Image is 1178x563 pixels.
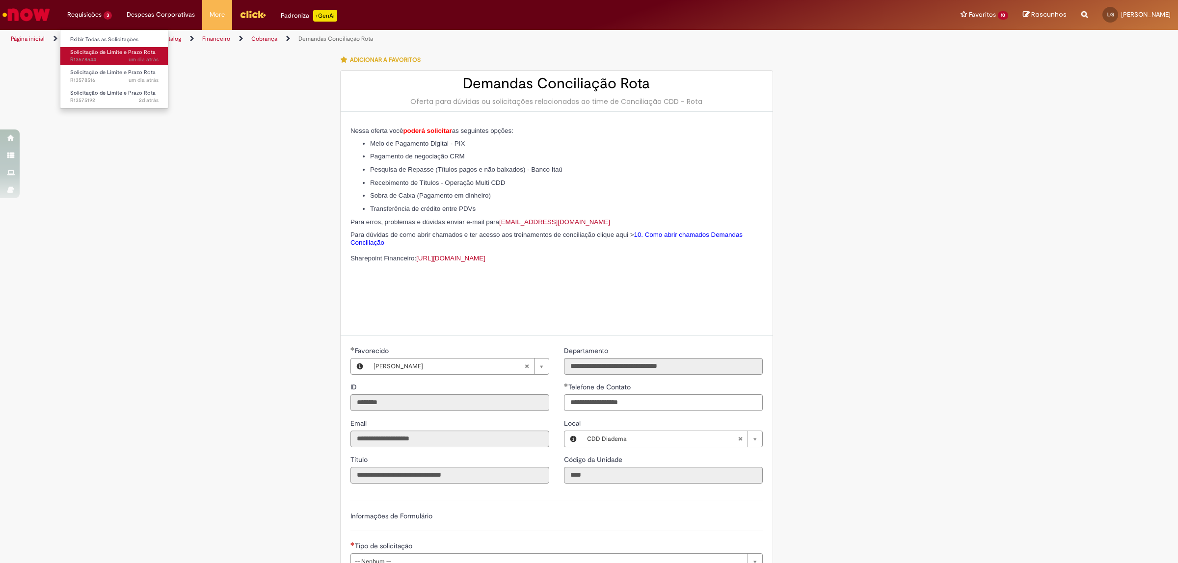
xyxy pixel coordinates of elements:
[60,67,168,85] a: Aberto R13578516 : Solicitação de Limite e Prazo Rota
[210,10,225,20] span: More
[568,383,633,391] span: Telefone de Contato
[350,382,359,392] label: Somente leitura - ID
[1031,10,1067,19] span: Rascunhos
[350,383,359,391] span: Somente leitura - ID
[281,10,337,22] div: Padroniza
[139,97,159,104] span: 2d atrás
[370,192,491,199] span: Sobra de Caixa (Pagamento em dinheiro)
[998,11,1008,20] span: 10
[340,50,426,70] button: Adicionar a Favoritos
[139,97,159,104] time: 29/09/2025 09:12:21
[7,30,778,48] ul: Trilhas de página
[60,47,168,65] a: Aberto R13578544 : Solicitação de Limite e Prazo Rota
[350,347,355,351] span: Obrigatório Preenchido
[582,431,762,447] a: CDD DiademaLimpar campo Local
[355,346,391,355] span: Necessários - Favorecido
[70,97,159,104] span: R13575192
[564,455,624,464] span: Somente leitura - Código da Unidade
[240,7,266,22] img: click_logo_yellow_360x200.png
[452,127,513,134] span: as seguintes opções:
[370,179,505,186] span: Recebimento de Títulos - Operação Multi CDD
[370,140,465,147] span: Meio de Pagamento Digital - PIX
[564,346,610,355] span: Somente leitura - Departamento
[355,541,414,550] span: Tipo de solicitação
[350,512,432,520] label: Informações de Formulário
[374,358,524,374] span: [PERSON_NAME]
[129,56,159,63] span: um dia atrás
[1023,10,1067,20] a: Rascunhos
[350,431,549,447] input: Email
[350,455,370,464] label: Somente leitura - Título
[969,10,996,20] span: Favoritos
[564,358,763,375] input: Departamento
[350,218,610,226] span: Para erros, problemas e dúvidas enviar e-mail para
[350,455,370,464] span: Somente leitura - Título
[350,467,549,484] input: Título
[403,127,452,134] span: poderá solicitar
[67,10,102,20] span: Requisições
[564,346,610,356] label: Somente leitura - Departamento
[370,205,476,212] span: Transferência de crédito entre PDVs
[350,231,743,262] span: Para dúvidas de como abrir chamados e ter acesso aos treinamentos de conciliação clique aqui > Sh...
[564,467,763,484] input: Código da Unidade
[1121,10,1171,19] span: [PERSON_NAME]
[350,127,403,134] span: Nessa oferta você
[350,394,549,411] input: ID
[564,394,763,411] input: Telefone de Contato
[350,418,369,428] label: Somente leitura - Email
[350,231,743,246] a: 10. Como abrir chamados Demandas Conciliação
[11,35,45,43] a: Página inicial
[127,10,195,20] span: Despesas Corporativas
[1107,11,1114,18] span: LG
[60,88,168,106] a: Aberto R13575192 : Solicitação de Limite e Prazo Rota
[129,77,159,84] time: 29/09/2025 17:19:42
[60,29,168,109] ul: Requisições
[370,153,465,160] span: Pagamento de negociação CRM
[70,89,156,97] span: Solicitação de Limite e Prazo Rota
[1,5,52,25] img: ServiceNow
[251,35,277,43] a: Cobrança
[350,56,421,64] span: Adicionar a Favoritos
[350,542,355,546] span: Necessários
[519,358,534,374] abbr: Limpar campo Favorecido
[70,77,159,84] span: R13578516
[564,455,624,464] label: Somente leitura - Código da Unidade
[564,431,582,447] button: Local, Visualizar este registro CDD Diadema
[350,76,763,92] h2: Demandas Conciliação Rota
[369,358,549,374] a: [PERSON_NAME]Limpar campo Favorecido
[587,431,738,447] span: CDD Diadema
[564,383,568,387] span: Obrigatório Preenchido
[70,69,156,76] span: Solicitação de Limite e Prazo Rota
[499,218,610,226] a: [EMAIL_ADDRESS][DOMAIN_NAME]
[416,255,485,262] a: [URL][DOMAIN_NAME]
[129,77,159,84] span: um dia atrás
[70,49,156,56] span: Solicitação de Limite e Prazo Rota
[104,11,112,20] span: 3
[351,358,369,374] button: Favorecido, Visualizar este registro Laura Santos Ordonhe Goncales
[370,166,562,173] span: Pesquisa de Repasse (Títulos pagos e não baixados) - Banco Itaú
[564,419,583,428] span: Local
[298,35,373,43] a: Demandas Conciliação Rota
[129,56,159,63] time: 29/09/2025 17:23:30
[202,35,230,43] a: Financeiro
[70,56,159,64] span: R13578544
[733,431,748,447] abbr: Limpar campo Local
[350,97,763,106] div: Oferta para dúvidas ou solicitações relacionadas ao time de Conciliação CDD - Rota
[60,34,168,45] a: Exibir Todas as Solicitações
[313,10,337,22] p: +GenAi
